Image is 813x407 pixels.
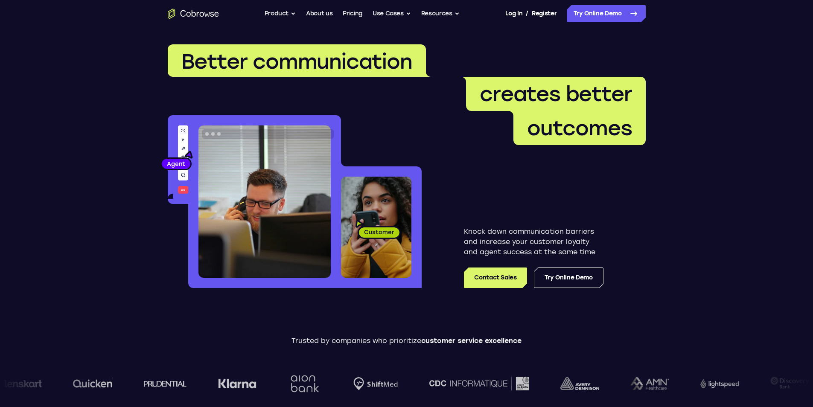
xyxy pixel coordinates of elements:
button: Use Cases [373,5,411,22]
img: A series of tools used in co-browsing sessions [178,125,189,194]
a: Log In [505,5,522,22]
p: Knock down communication barriers and increase your customer loyalty and agent success at the sam... [464,227,603,257]
span: creates better [480,81,632,106]
img: A customer support agent talking on the phone [198,125,330,278]
a: About us [306,5,332,22]
span: outcomes [527,116,632,140]
span: Better communication [181,49,412,74]
img: A customer holding their phone [341,177,411,278]
a: Pricing [343,5,362,22]
img: Klarna [217,378,256,389]
button: Product [265,5,296,22]
img: Shiftmed [353,377,397,390]
img: prudential [143,380,186,387]
a: Go to the home page [168,9,219,19]
span: customer service excellence [421,337,522,345]
button: Resources [421,5,460,22]
span: / [526,9,528,19]
a: Try Online Demo [534,267,603,288]
a: Contact Sales [464,267,527,288]
a: Register [532,5,557,22]
img: CDC Informatique [428,377,528,390]
img: avery-dennison [559,377,598,390]
img: Aion Bank [287,366,321,401]
a: Try Online Demo [567,5,646,22]
img: AMN Healthcare [629,377,668,390]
